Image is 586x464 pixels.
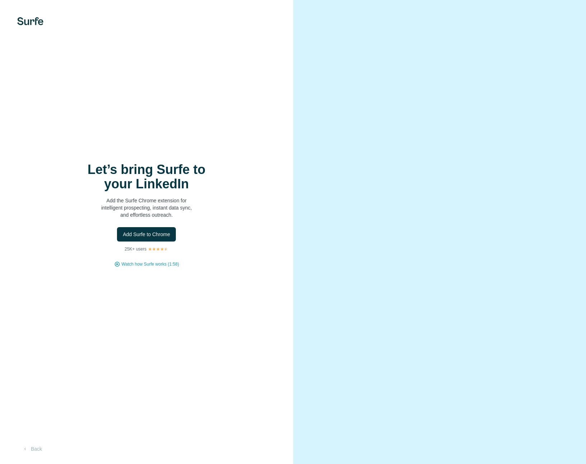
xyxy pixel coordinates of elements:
button: Back [17,442,47,455]
p: Add the Surfe Chrome extension for intelligent prospecting, instant data sync, and effortless out... [75,197,218,219]
img: Rating Stars [148,247,168,251]
button: Add Surfe to Chrome [117,227,176,242]
h1: Let’s bring Surfe to your LinkedIn [75,162,218,191]
img: Surfe's logo [17,17,43,25]
button: Watch how Surfe works (1:58) [122,261,179,267]
p: 25K+ users [125,246,146,252]
span: Add Surfe to Chrome [123,231,170,238]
